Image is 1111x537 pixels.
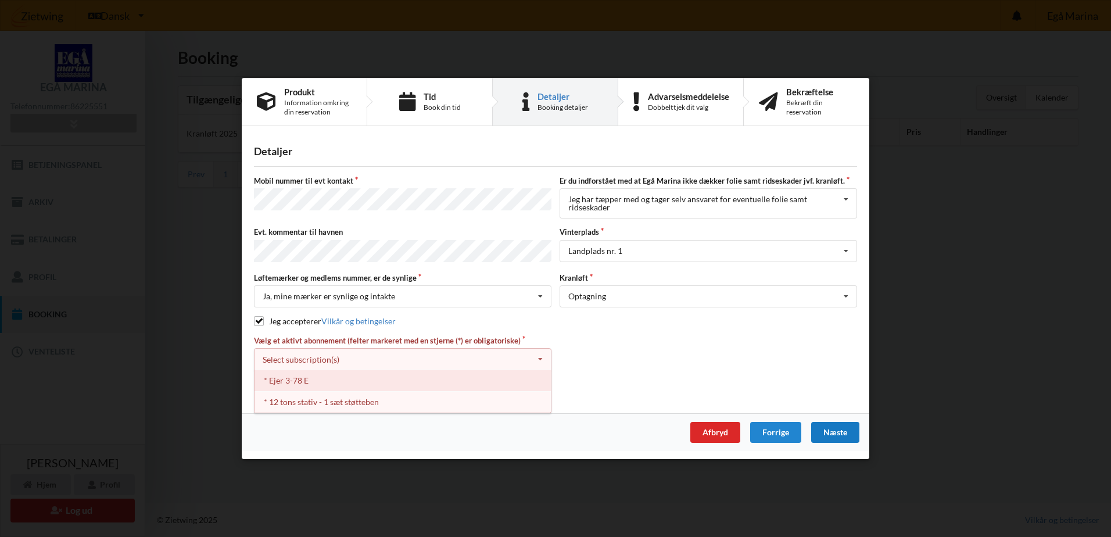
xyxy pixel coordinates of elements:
div: * 12 tons stativ - 1 sæt støtteben [255,391,551,413]
label: Er du indforstået med at Egå Marina ikke dækker folie samt ridseskader jvf. kranløft. [560,176,857,186]
label: Løftemærker og medlems nummer, er de synlige [254,273,551,283]
div: Tid [424,92,461,101]
label: Kranløft [560,273,857,283]
div: Select subscription(s) [263,355,339,364]
label: Jeg accepterer [254,316,396,326]
a: Vilkår og betingelser [321,316,396,326]
div: * Ejer 3-78 E [255,370,551,391]
div: Booking detaljer [537,103,588,112]
label: Vinterplads [560,227,857,237]
div: Landplads nr. 1 [568,246,622,255]
div: Ja, mine mærker er synlige og intakte [263,292,395,300]
label: Vælg et aktivt abonnement (felter markeret med en stjerne (*) er obligatoriske) [254,335,551,346]
div: Afbryd [690,422,740,443]
div: Detaljer [537,92,588,101]
div: Detaljer [254,145,857,158]
div: Bekræft din reservation [786,98,854,117]
label: Mobil nummer til evt kontakt [254,176,551,186]
div: Advarselsmeddelelse [648,92,729,101]
div: Book din tid [424,103,461,112]
div: Information omkring din reservation [284,98,352,117]
div: Dobbelttjek dit valg [648,103,729,112]
label: Evt. kommentar til havnen [254,227,551,237]
div: Forrige [750,422,801,443]
div: Produkt [284,87,352,96]
div: Jeg har tæpper med og tager selv ansvaret for eventuelle folie samt ridseskader [568,195,840,212]
div: Næste [811,422,859,443]
div: Bekræftelse [786,87,854,96]
div: Optagning [568,292,606,300]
